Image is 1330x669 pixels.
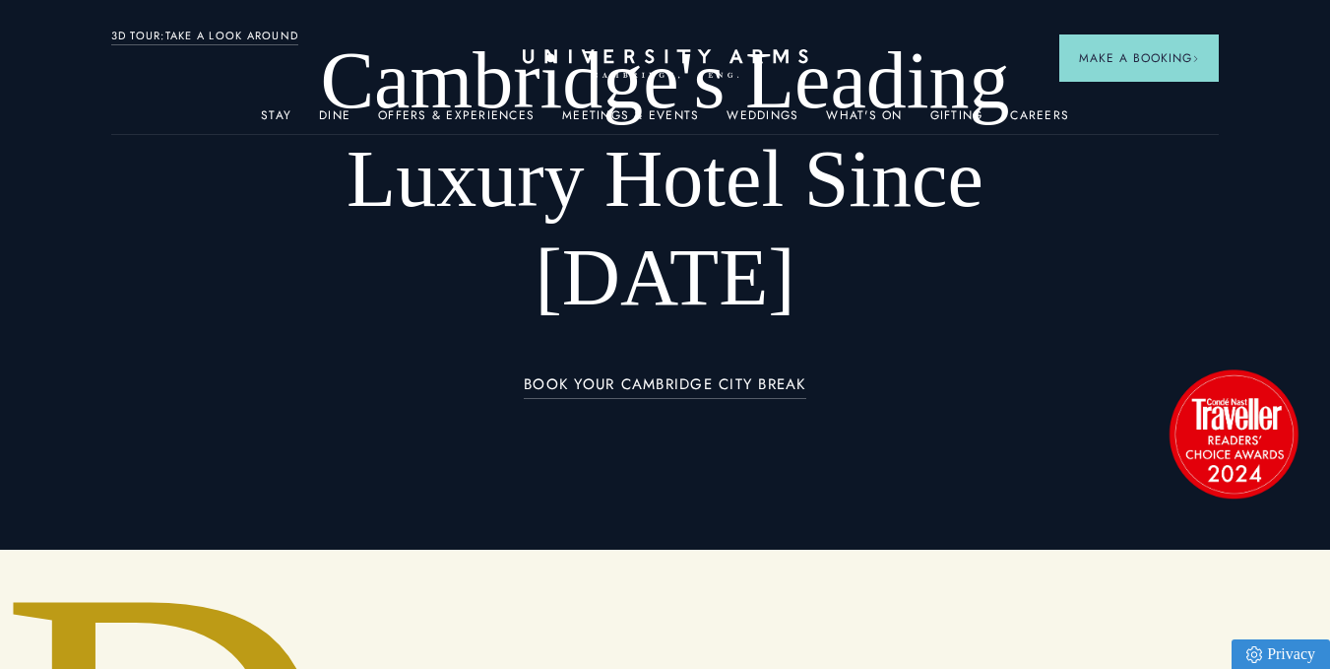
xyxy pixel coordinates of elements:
img: image-2524eff8f0c5d55edbf694693304c4387916dea5-1501x1501-png [1160,360,1307,507]
a: What's On [826,108,902,134]
a: Stay [261,108,291,134]
a: Gifting [930,108,983,134]
a: Home [523,49,808,80]
a: BOOK YOUR CAMBRIDGE CITY BREAK [524,376,806,399]
span: Make a Booking [1079,49,1199,67]
img: Arrow icon [1192,55,1199,62]
a: 3D TOUR:TAKE A LOOK AROUND [111,28,299,45]
a: Offers & Experiences [378,108,535,134]
a: Privacy [1232,639,1330,669]
img: Privacy [1246,646,1262,663]
h1: Cambridge's Leading Luxury Hotel Since [DATE] [222,32,1108,327]
button: Make a BookingArrow icon [1059,34,1219,82]
a: Dine [319,108,350,134]
a: Meetings & Events [562,108,699,134]
a: Weddings [727,108,798,134]
a: Careers [1010,108,1069,134]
